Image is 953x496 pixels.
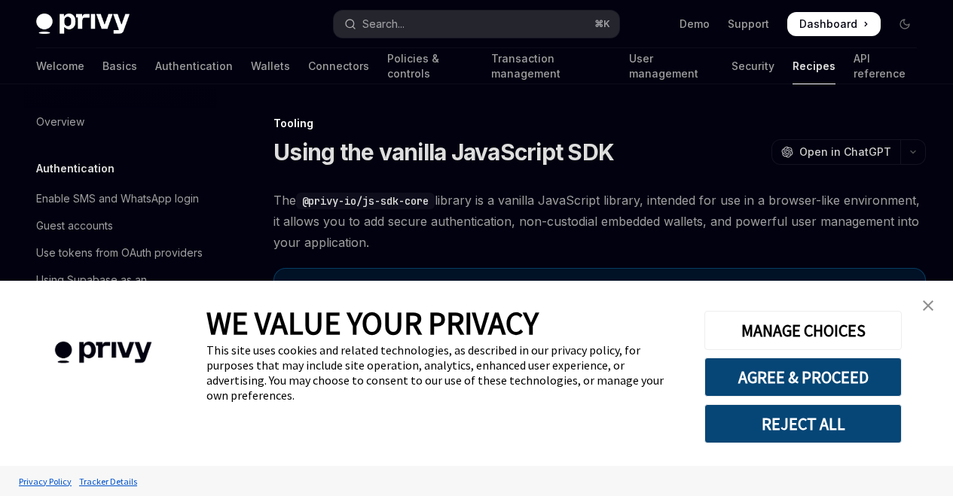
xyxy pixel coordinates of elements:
a: Connectors [308,48,369,84]
a: Guest accounts [24,212,217,239]
div: Tooling [273,116,926,131]
h5: Authentication [36,160,115,178]
button: Toggle dark mode [893,12,917,36]
div: Use tokens from OAuth providers [36,244,203,262]
img: dark logo [36,14,130,35]
code: @privy-io/js-sdk-core [296,193,435,209]
a: Tracker Details [75,468,141,494]
span: ⌘ K [594,18,610,30]
a: Use tokens from OAuth providers [24,239,217,266]
div: Search... [362,15,405,33]
a: close banner [913,291,943,321]
a: API reference [854,48,917,84]
a: Using Supabase as an authentication provider [24,266,217,312]
a: Recipes [793,48,835,84]
a: Enable SMS and WhatsApp login [24,185,217,212]
a: Security [732,48,774,84]
span: WE VALUE YOUR PRIVACY [206,303,539,342]
span: The library is a vanilla JavaScript library, intended for use in a browser-like environment, it a... [273,190,926,253]
span: Dashboard [799,17,857,32]
a: Basics [102,48,137,84]
div: This site uses cookies and related technologies, as described in our privacy policy, for purposes... [206,342,682,403]
a: Support [728,17,769,32]
img: company logo [23,320,184,385]
button: REJECT ALL [704,404,902,443]
button: Open search [334,11,619,38]
button: Open in ChatGPT [771,139,900,165]
a: Dashboard [787,12,881,36]
a: Policies & controls [387,48,473,84]
div: Using Supabase as an authentication provider [36,271,208,307]
a: Authentication [155,48,233,84]
div: Guest accounts [36,217,113,235]
a: Wallets [251,48,290,84]
a: User management [629,48,714,84]
a: Overview [24,108,217,135]
h1: Using the vanilla JavaScript SDK [273,138,614,166]
a: Privacy Policy [15,468,75,494]
div: Enable SMS and WhatsApp login [36,190,199,208]
a: Welcome [36,48,84,84]
span: Open in ChatGPT [799,145,891,160]
a: Transaction management [491,48,610,84]
button: AGREE & PROCEED [704,358,902,397]
a: Demo [680,17,710,32]
div: Overview [36,113,84,131]
img: close banner [923,300,933,311]
button: MANAGE CHOICES [704,311,902,350]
